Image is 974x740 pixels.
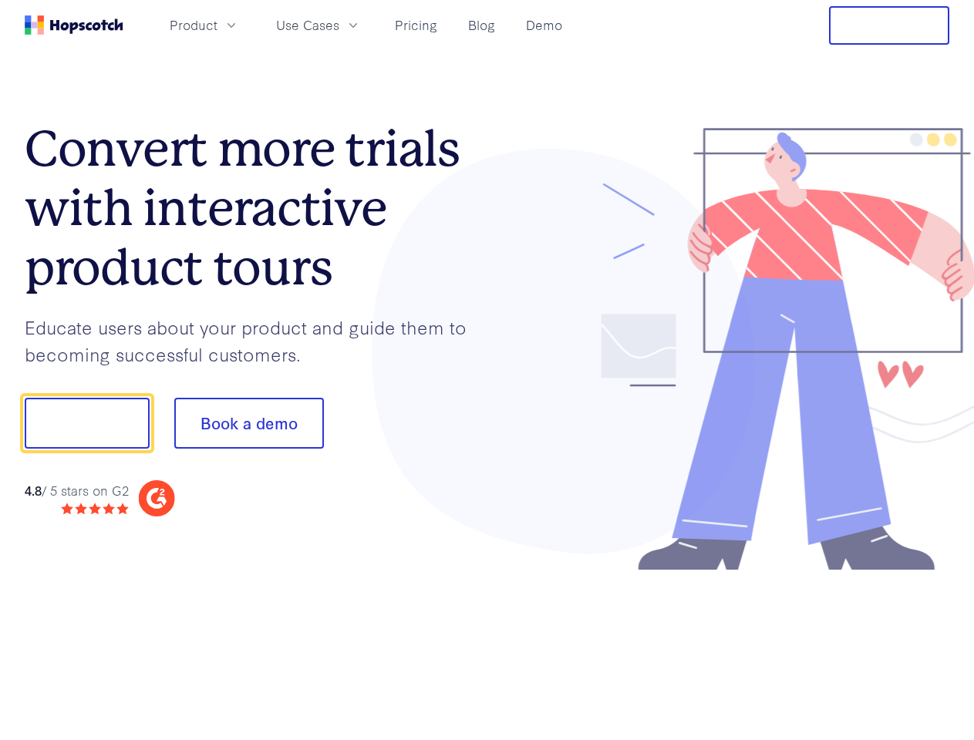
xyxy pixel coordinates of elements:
[25,481,129,500] div: / 5 stars on G2
[170,15,217,35] span: Product
[25,314,487,367] p: Educate users about your product and guide them to becoming successful customers.
[25,119,487,297] h1: Convert more trials with interactive product tours
[25,15,123,35] a: Home
[25,481,42,499] strong: 4.8
[462,12,501,38] a: Blog
[267,12,370,38] button: Use Cases
[174,398,324,449] button: Book a demo
[160,12,248,38] button: Product
[389,12,443,38] a: Pricing
[829,6,949,45] button: Free Trial
[25,398,150,449] button: Show me!
[520,12,568,38] a: Demo
[276,15,339,35] span: Use Cases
